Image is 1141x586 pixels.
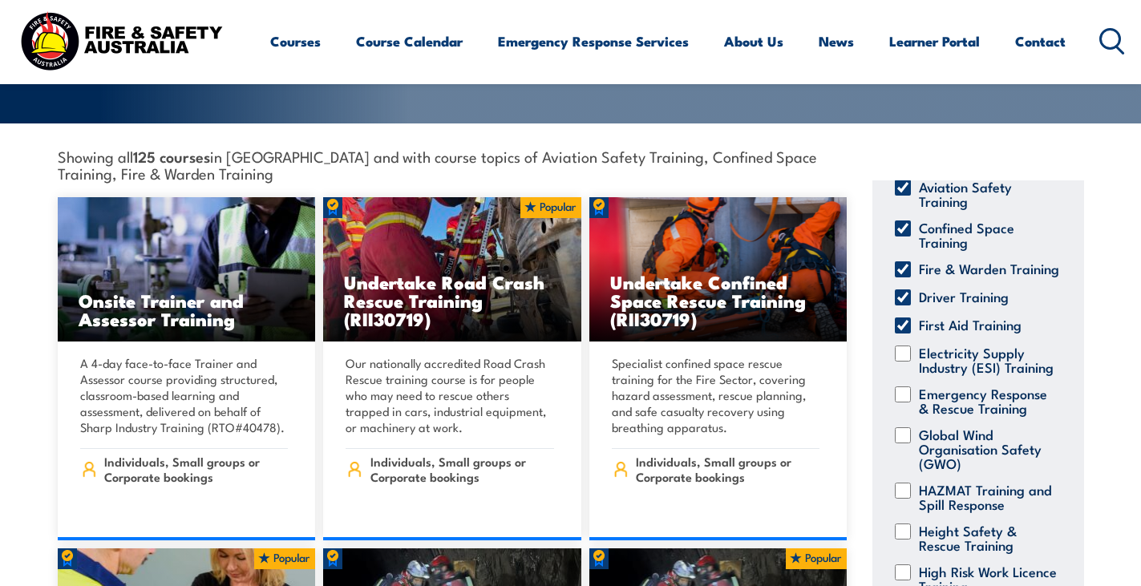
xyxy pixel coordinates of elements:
[356,20,463,63] a: Course Calendar
[58,197,316,341] img: Safety For Leaders
[589,197,848,341] img: Undertake Confined Space Rescue Training (non Fire-Sector) (2)
[58,148,848,181] span: Showing all in [GEOGRAPHIC_DATA] and with course topics of Aviation Safety Training, Confined Spa...
[323,197,581,341] img: Road Crash Rescue Training
[919,289,1009,305] label: Driver Training
[1015,20,1066,63] a: Contact
[344,273,560,328] h3: Undertake Road Crash Rescue Training (RII30719)
[919,261,1059,277] label: Fire & Warden Training
[589,197,848,341] a: Undertake Confined Space Rescue Training (RII30719)
[919,317,1022,333] label: First Aid Training
[80,355,289,435] p: A 4-day face-to-face Trainer and Assessor course providing structured, classroom-based learning a...
[919,180,1059,208] label: Aviation Safety Training
[346,355,554,435] p: Our nationally accredited Road Crash Rescue training course is for people who may need to rescue ...
[79,291,295,328] h3: Onsite Trainer and Assessor Training
[919,346,1059,374] label: Electricity Supply Industry (ESI) Training
[323,197,581,341] a: Undertake Road Crash Rescue Training (RII30719)
[370,454,554,484] span: Individuals, Small groups or Corporate bookings
[610,273,827,328] h3: Undertake Confined Space Rescue Training (RII30719)
[612,355,820,435] p: Specialist confined space rescue training for the Fire Sector, covering hazard assessment, rescue...
[919,483,1059,511] label: HAZMAT Training and Spill Response
[919,523,1059,552] label: Height Safety & Rescue Training
[919,386,1059,415] label: Emergency Response & Rescue Training
[819,20,854,63] a: News
[58,197,316,341] a: Onsite Trainer and Assessor Training
[919,427,1059,471] label: Global Wind Organisation Safety (GWO)
[498,20,689,63] a: Emergency Response Services
[104,454,288,484] span: Individuals, Small groups or Corporate bookings
[889,20,980,63] a: Learner Portal
[636,454,819,484] span: Individuals, Small groups or Corporate bookings
[133,145,210,167] strong: 125 courses
[270,20,321,63] a: Courses
[919,220,1059,249] label: Confined Space Training
[724,20,783,63] a: About Us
